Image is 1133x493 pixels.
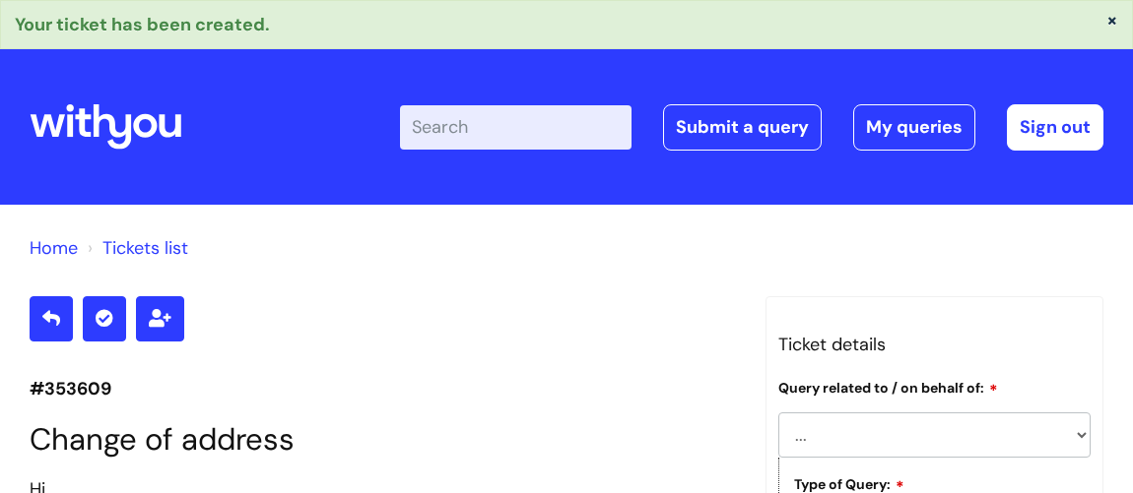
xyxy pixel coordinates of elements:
div: | - [400,104,1103,150]
a: Home [30,236,78,260]
label: Query related to / on behalf of: [778,377,998,397]
button: × [1106,11,1118,29]
h1: Change of address [30,421,736,458]
li: Tickets list [83,232,188,264]
a: Sign out [1007,104,1103,150]
a: Submit a query [663,104,822,150]
a: My queries [853,104,975,150]
label: Type of Query: [794,473,904,493]
a: Tickets list [102,236,188,260]
input: Search [400,105,632,149]
li: Solution home [30,232,78,264]
h3: Ticket details [778,329,1091,360]
p: #353609 [30,373,736,404]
